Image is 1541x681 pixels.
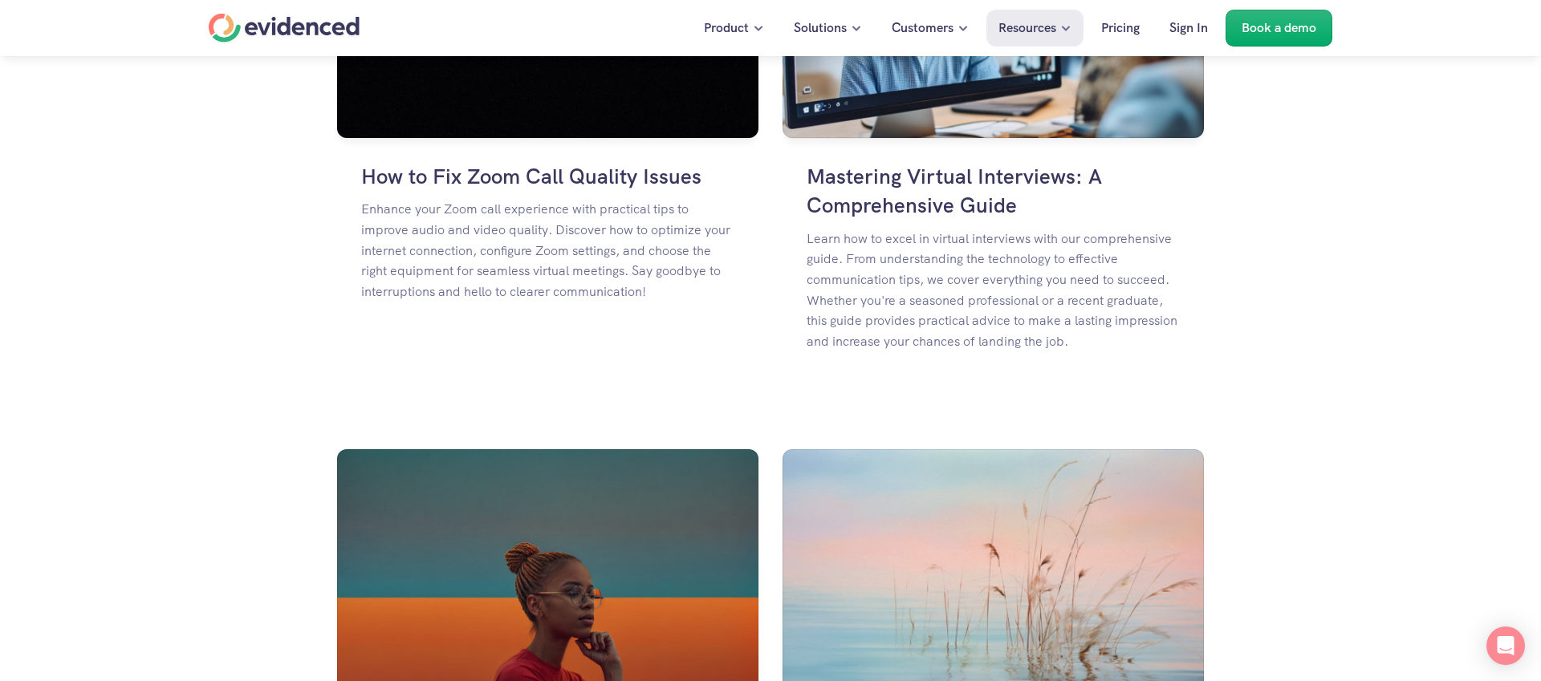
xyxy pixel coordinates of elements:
p: Resources [998,18,1056,39]
h4: How to Fix Zoom Call Quality Issues [361,162,734,191]
p: Enhance your Zoom call experience with practical tips to improve audio and video quality. Discove... [361,199,734,302]
p: Customers [892,18,953,39]
a: Sign In [1157,10,1220,47]
p: Book a demo [1242,18,1316,39]
a: Pricing [1089,10,1152,47]
p: Product [704,18,749,39]
p: Sign In [1169,18,1208,39]
a: Book a demo [1226,10,1332,47]
div: Open Intercom Messenger [1486,626,1525,665]
p: Solutions [794,18,847,39]
p: Pricing [1101,18,1140,39]
p: Learn how to excel in virtual interviews with our comprehensive guide. From understanding the tec... [807,229,1180,352]
h4: Mastering Virtual Interviews: A Comprehensive Guide [807,162,1180,221]
a: Home [209,14,360,43]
